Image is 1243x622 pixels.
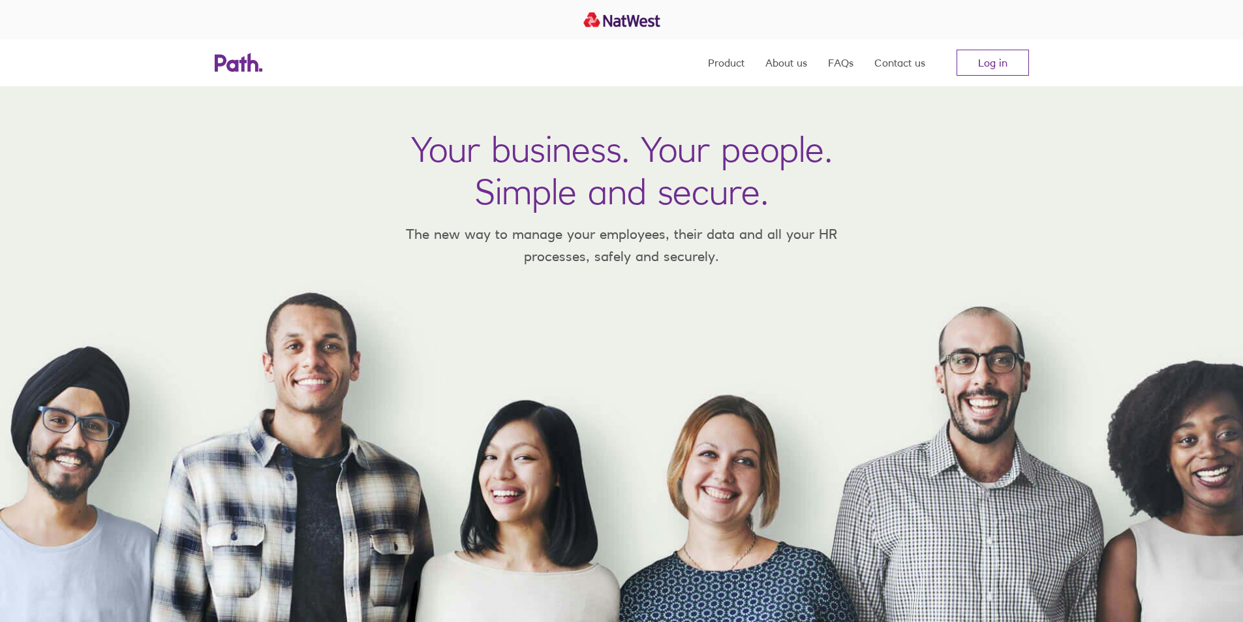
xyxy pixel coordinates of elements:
a: FAQs [828,39,853,86]
a: Product [708,39,744,86]
a: Log in [957,50,1029,76]
p: The new way to manage your employees, their data and all your HR processes, safely and securely. [387,223,857,267]
a: Contact us [874,39,925,86]
a: About us [765,39,807,86]
h1: Your business. Your people. Simple and secure. [411,128,833,213]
